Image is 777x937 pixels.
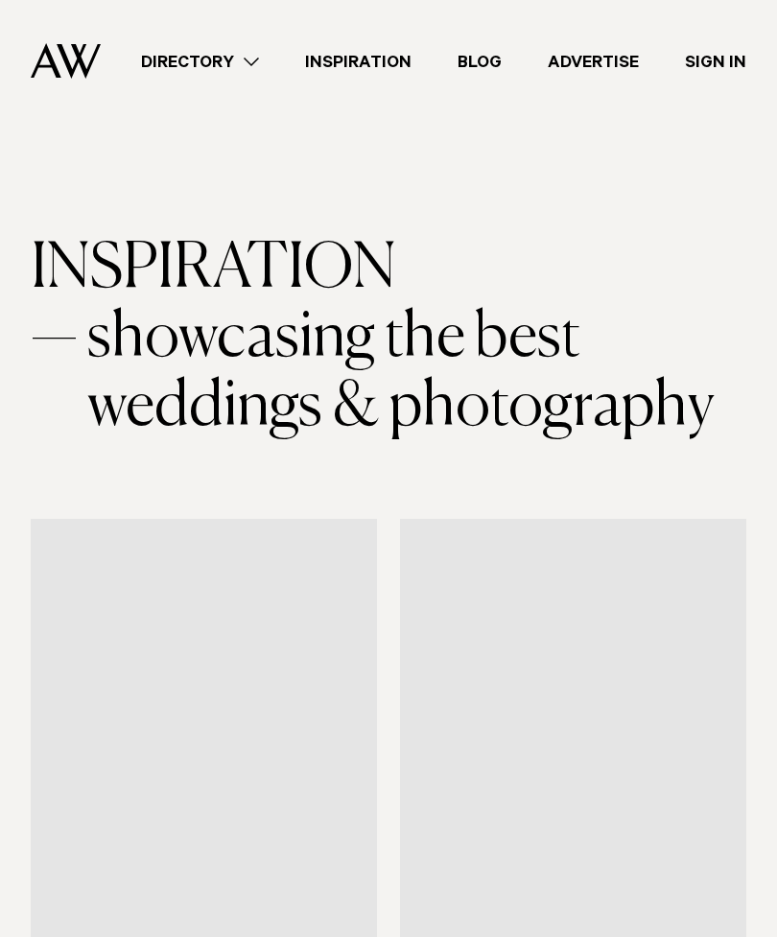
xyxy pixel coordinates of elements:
span: showcasing the best weddings & photography [87,304,746,442]
a: Directory [118,49,282,75]
a: Blog [435,49,525,75]
img: Auckland Weddings Logo [31,43,101,79]
a: Inspiration [282,49,435,75]
a: Sign In [662,49,769,75]
a: Advertise [525,49,662,75]
span: — [31,304,78,442]
h1: INSPIRATION [31,235,746,442]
